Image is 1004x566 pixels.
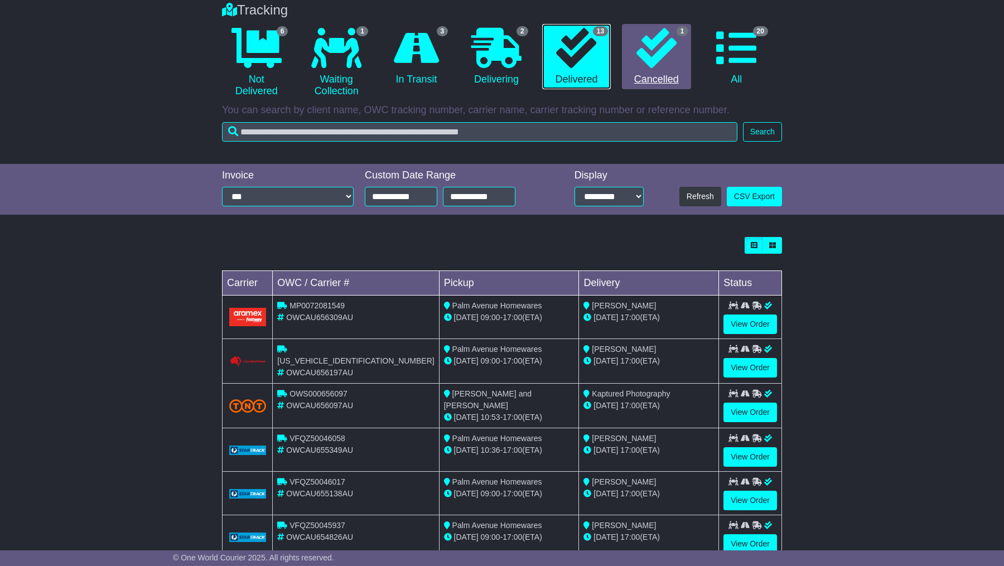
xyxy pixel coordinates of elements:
img: GetCarrierServiceLogo [229,446,266,456]
div: - (ETA) [444,531,575,543]
div: - (ETA) [444,412,575,423]
p: You can search by client name, OWC tracking number, carrier name, carrier tracking number or refe... [222,104,782,117]
a: 13 Delivered [542,24,611,90]
a: 6 Not Delivered [222,24,291,101]
img: GetCarrierServiceLogo [229,489,266,499]
div: Tracking [216,2,788,18]
div: (ETA) [583,531,714,543]
span: 17:00 [503,533,522,541]
span: 17:00 [620,356,640,365]
span: 17:00 [503,413,522,422]
span: Palm Avenue Homewares [452,521,542,530]
a: 20 All [702,24,771,90]
button: Refresh [679,187,721,206]
div: Display [575,170,644,182]
span: 09:00 [481,489,500,498]
a: View Order [723,315,777,334]
span: OWCAU655349AU [286,446,353,454]
span: 17:00 [620,446,640,454]
span: 17:00 [503,489,522,498]
span: 10:36 [481,446,500,454]
a: 1 Waiting Collection [302,24,370,101]
span: [DATE] [454,489,479,498]
span: 09:00 [481,356,500,365]
span: MP0072081549 [289,301,345,310]
td: Delivery [579,271,719,296]
span: [DATE] [593,533,618,541]
a: View Order [723,447,777,467]
img: GetCarrierServiceLogo [229,533,266,543]
a: View Order [723,403,777,422]
div: (ETA) [583,400,714,412]
span: Palm Avenue Homewares [452,434,542,443]
td: Status [719,271,782,296]
span: 17:00 [620,313,640,322]
span: [DATE] [593,489,618,498]
span: 2 [517,26,528,36]
span: OWCAU656309AU [286,313,353,322]
span: [PERSON_NAME] [592,477,656,486]
div: - (ETA) [444,444,575,456]
span: [PERSON_NAME] [592,434,656,443]
span: Palm Avenue Homewares [452,345,542,354]
span: 17:00 [620,401,640,410]
span: 10:53 [481,413,500,422]
span: 17:00 [620,533,640,541]
a: View Order [723,534,777,554]
span: 17:00 [503,446,522,454]
div: - (ETA) [444,488,575,500]
div: (ETA) [583,312,714,323]
span: 20 [753,26,768,36]
div: Custom Date Range [365,170,544,182]
a: 3 In Transit [382,24,451,90]
img: TNT_Domestic.png [229,399,266,413]
button: Search [743,122,782,142]
div: (ETA) [583,444,714,456]
div: - (ETA) [444,312,575,323]
td: Carrier [223,271,273,296]
div: Invoice [222,170,354,182]
span: 3 [437,26,448,36]
a: CSV Export [727,187,782,206]
div: (ETA) [583,355,714,367]
div: - (ETA) [444,355,575,367]
div: (ETA) [583,488,714,500]
span: 13 [593,26,608,36]
a: 2 Delivering [462,24,530,90]
span: 1 [677,26,688,36]
span: [DATE] [454,533,479,541]
a: View Order [723,491,777,510]
img: Couriers_Please.png [229,356,266,367]
img: Aramex.png [229,308,266,326]
span: OWS000656097 [289,389,347,398]
span: [DATE] [454,356,479,365]
span: VFQZ50046058 [289,434,345,443]
span: Kaptured Photography [592,389,670,398]
span: 17:00 [503,313,522,322]
span: VFQZ50045937 [289,521,345,530]
span: OWCAU655138AU [286,489,353,498]
span: OWCAU656197AU [286,368,353,377]
span: [DATE] [454,446,479,454]
span: [DATE] [593,356,618,365]
span: [DATE] [454,413,479,422]
span: [DATE] [593,446,618,454]
span: © One World Courier 2025. All rights reserved. [173,553,334,562]
span: [US_VEHICLE_IDENTIFICATION_NUMBER] [277,356,434,365]
span: OWCAU654826AU [286,533,353,541]
td: OWC / Carrier # [273,271,439,296]
span: 17:00 [620,489,640,498]
span: [DATE] [593,313,618,322]
span: 09:00 [481,313,500,322]
span: VFQZ50046017 [289,477,345,486]
span: [DATE] [454,313,479,322]
span: [DATE] [593,401,618,410]
span: [PERSON_NAME] [592,521,656,530]
span: [PERSON_NAME] and [PERSON_NAME] [444,389,532,410]
td: Pickup [439,271,579,296]
span: OWCAU656097AU [286,401,353,410]
span: 6 [277,26,288,36]
span: 17:00 [503,356,522,365]
span: Palm Avenue Homewares [452,477,542,486]
a: 1 Cancelled [622,24,691,90]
